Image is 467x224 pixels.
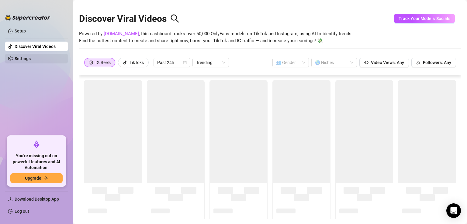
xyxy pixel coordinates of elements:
[130,58,144,67] div: TikToks
[10,173,63,183] button: Upgradearrow-right
[416,60,420,65] span: team
[44,176,48,180] span: arrow-right
[15,197,59,202] span: Download Desktop App
[157,58,186,67] span: Past 24h
[15,29,26,33] a: Setup
[33,141,40,148] span: rocket
[371,60,404,65] span: Video Views: Any
[8,197,13,202] span: download
[15,44,56,49] a: Discover Viral Videos
[364,60,368,65] span: eye
[25,176,41,181] span: Upgrade
[170,14,179,23] span: search
[359,58,409,67] button: Video Views: Any
[183,61,187,64] span: calendar
[79,13,179,25] h2: Discover Viral Videos
[15,56,31,61] a: Settings
[79,30,353,45] span: Powered by , this dashboard tracks over 50,000 OnlyFans models on TikTok and Instagram, using AI ...
[104,31,139,36] a: [DOMAIN_NAME]
[394,14,455,23] button: Track Your Models' Socials
[411,58,456,67] button: Followers: Any
[95,58,111,67] div: IG Reels
[423,60,451,65] span: Followers: Any
[15,209,29,214] a: Log out
[399,16,450,21] span: Track Your Models' Socials
[5,15,50,21] img: logo-BBDzfeDw.svg
[10,153,63,171] span: You're missing out on powerful features and AI Automation.
[123,60,127,65] span: tik-tok
[446,203,461,218] div: Open Intercom Messenger
[89,60,93,65] span: instagram
[196,58,225,67] span: Trending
